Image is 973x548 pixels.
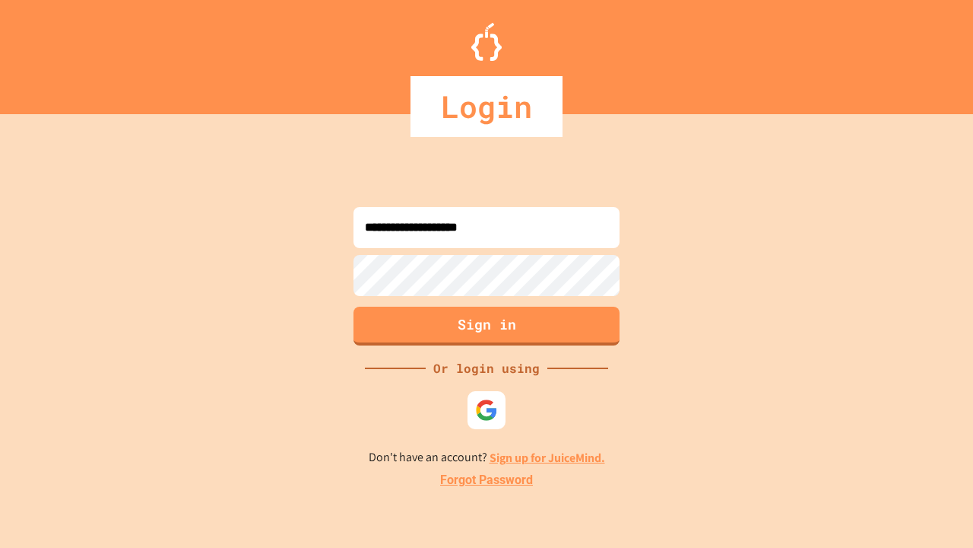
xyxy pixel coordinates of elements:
a: Sign up for JuiceMind. [490,450,605,466]
p: Don't have an account? [369,448,605,467]
img: Logo.svg [471,23,502,61]
div: Login [410,76,563,137]
a: Forgot Password [440,471,533,489]
div: Or login using [426,359,547,378]
button: Sign in [353,307,620,346]
img: google-icon.svg [475,399,498,422]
